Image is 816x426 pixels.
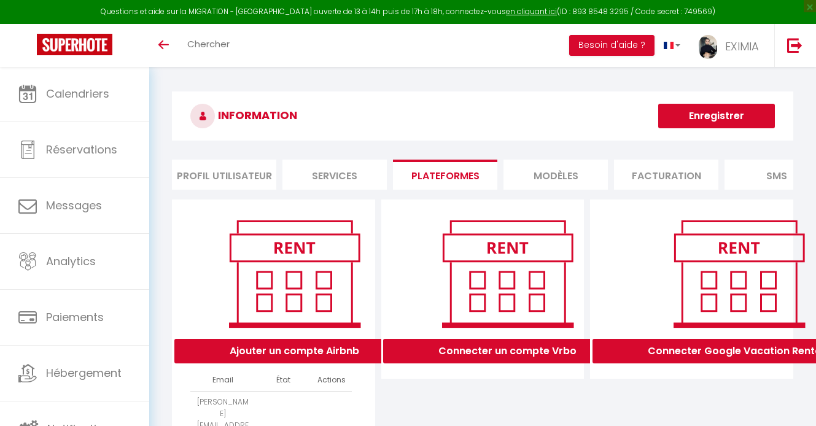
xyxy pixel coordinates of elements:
img: rent.png [216,215,373,333]
a: en cliquant ici [506,6,557,17]
span: Paiements [46,309,104,325]
button: Enregistrer [658,104,775,128]
button: Connecter un compte Vrbo [383,339,632,363]
span: Hébergement [46,365,122,381]
span: Réservations [46,142,117,157]
span: Messages [46,198,102,213]
img: logout [787,37,802,53]
th: Actions [311,370,352,391]
h3: INFORMATION [172,91,793,141]
th: État [255,370,311,391]
li: MODÈLES [503,160,608,190]
th: Email [190,370,255,391]
button: Ajouter un compte Airbnb [174,339,414,363]
a: ... EXIMIA [690,24,774,67]
a: Chercher [178,24,239,67]
li: Facturation [614,160,718,190]
span: EXIMIA [725,39,759,54]
img: ... [699,35,717,59]
span: Calendriers [46,86,109,101]
li: Services [282,160,387,190]
span: Chercher [187,37,230,50]
img: rent.png [429,215,586,333]
img: Super Booking [37,34,112,55]
button: Besoin d'aide ? [569,35,655,56]
span: Analytics [46,254,96,269]
li: Plateformes [393,160,497,190]
li: Profil Utilisateur [172,160,276,190]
